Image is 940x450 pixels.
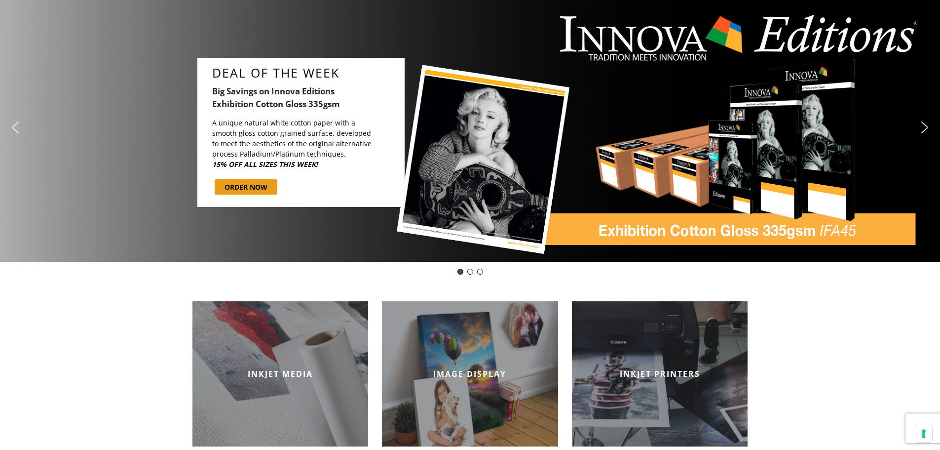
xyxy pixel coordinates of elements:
h2: IMAGE DISPLAY [382,368,558,379]
b: 15% OFF ALL SIZES THIS WEEK! [212,160,318,169]
h2: INKJET MEDIA [192,368,369,379]
b: Big Savings on Innova Editions Exhibition Cotton Gloss 335gsm [212,85,340,109]
div: Choose slide to display. [455,267,485,277]
div: DOTD - Innova Exhibition Cotton Gloss 335gsm - IFA45 [457,269,463,275]
a: ORDER NOW [215,179,277,195]
div: Innova-general [467,269,473,275]
h2: INKJET PRINTERS [572,368,748,379]
div: DEAL OF THE WEEKBig Savings on Innova Editions Exhibition Cotton Gloss 335gsm A unique natural wh... [197,58,405,206]
div: ORDER NOW [225,182,267,192]
div: pinch book [477,269,483,275]
img: previous arrow [7,120,23,135]
p: A unique natural white cotton paper with a smooth gloss cotton grained surface, developed to meet... [212,118,375,169]
img: next arrow [917,120,933,135]
button: Your consent preferences for tracking technologies [915,425,932,442]
a: DEAL OF THE WEEK [212,65,400,80]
